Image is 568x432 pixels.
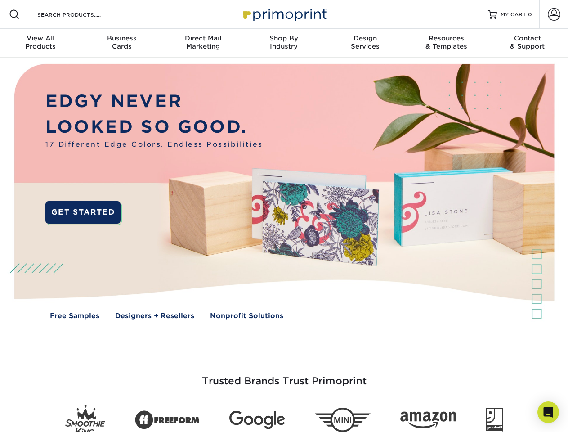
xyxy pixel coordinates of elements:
span: Design [325,34,406,42]
p: EDGY NEVER [45,89,266,114]
h3: Trusted Brands Trust Primoprint [21,354,547,398]
div: Marketing [162,34,243,50]
a: Free Samples [50,311,99,321]
span: Direct Mail [162,34,243,42]
div: & Support [487,34,568,50]
span: MY CART [501,11,526,18]
div: Services [325,34,406,50]
img: Goodwill [486,408,503,432]
span: 0 [528,11,532,18]
input: SEARCH PRODUCTS..... [36,9,124,20]
div: Cards [81,34,162,50]
a: Designers + Resellers [115,311,194,321]
a: DesignServices [325,29,406,58]
span: Shop By [243,34,324,42]
div: Industry [243,34,324,50]
a: Contact& Support [487,29,568,58]
a: Nonprofit Solutions [210,311,283,321]
img: Amazon [400,412,456,429]
iframe: Google Customer Reviews [2,405,76,429]
div: Open Intercom Messenger [537,401,559,423]
a: GET STARTED [45,201,121,224]
span: 17 Different Edge Colors. Endless Possibilities. [45,139,266,150]
a: Shop ByIndustry [243,29,324,58]
img: Primoprint [239,4,329,24]
p: LOOKED SO GOOD. [45,114,266,140]
span: Resources [406,34,487,42]
span: Business [81,34,162,42]
a: Resources& Templates [406,29,487,58]
span: Contact [487,34,568,42]
img: Google [229,411,285,429]
div: & Templates [406,34,487,50]
a: Direct MailMarketing [162,29,243,58]
a: BusinessCards [81,29,162,58]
